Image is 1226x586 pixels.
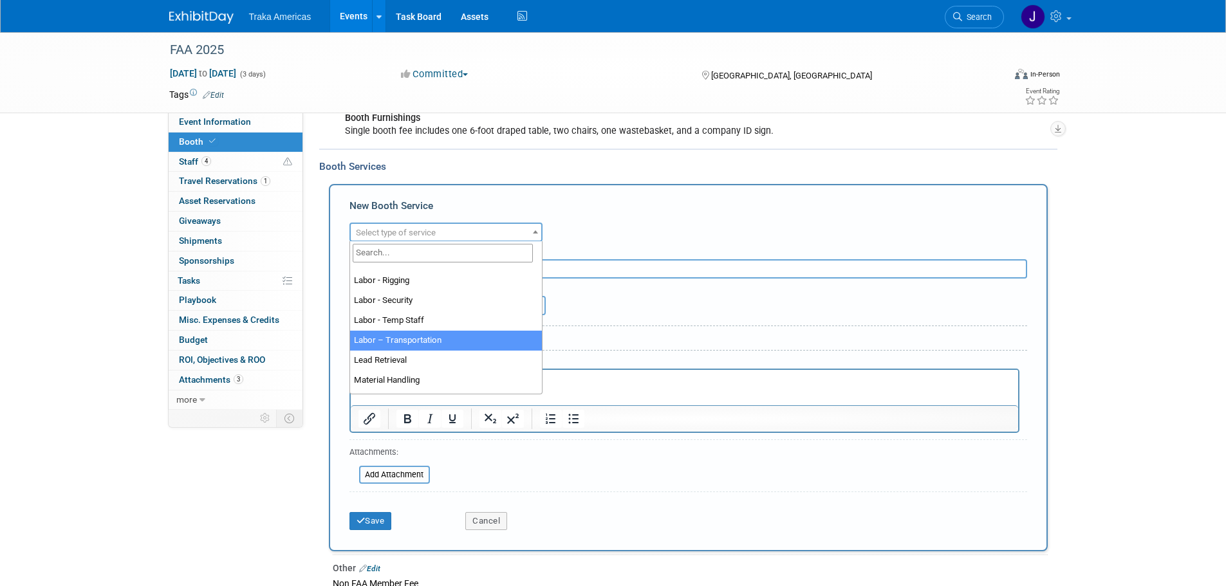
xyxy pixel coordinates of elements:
[261,176,270,186] span: 1
[276,410,302,426] td: Toggle Event Tabs
[349,446,430,461] div: Attachments:
[169,11,234,24] img: ExhibitDay
[465,279,969,296] div: Ideally by
[179,196,255,206] span: Asset Reservations
[169,113,302,132] a: Event Information
[350,291,542,311] li: Labor - Security
[179,136,218,147] span: Booth
[176,394,197,405] span: more
[179,295,216,305] span: Playbook
[350,331,542,351] li: Labor – Transportation
[178,275,200,286] span: Tasks
[283,156,292,168] span: Potential Scheduling Conflict -- at least one attendee is tagged in another overlapping event.
[249,12,311,22] span: Traka Americas
[179,176,270,186] span: Travel Reservations
[169,311,302,330] a: Misc. Expenses & Credits
[349,512,392,530] button: Save
[349,242,1027,259] div: Description (optional)
[169,68,237,79] span: [DATE] [DATE]
[169,371,302,390] a: Attachments3
[350,371,542,390] li: Material Handling
[502,410,524,428] button: Superscript
[201,156,211,166] span: 4
[928,67,1061,86] div: Event Format
[169,232,302,251] a: Shipments
[169,172,302,191] a: Travel Reservations1
[179,156,211,167] span: Staff
[234,374,243,384] span: 3
[209,138,216,145] i: Booth reservation complete
[353,244,533,262] input: Search...
[1030,69,1060,79] div: In-Person
[441,410,463,428] button: Underline
[179,315,279,325] span: Misc. Expenses & Credits
[349,199,1027,219] div: New Booth Service
[350,271,542,291] li: Labor - Rigging
[419,410,441,428] button: Italic
[254,410,277,426] td: Personalize Event Tab Strip
[351,370,1018,405] iframe: Rich Text Area
[179,354,265,365] span: ROI, Objectives & ROO
[396,410,418,428] button: Bold
[479,410,501,428] button: Subscript
[465,512,507,530] button: Cancel
[1021,5,1045,29] img: Jamie Saenz
[169,331,302,350] a: Budget
[197,68,209,78] span: to
[333,562,1048,574] div: Other
[350,390,542,410] li: Meeting Space / Conference Room
[169,212,302,231] a: Giveaways
[169,152,302,172] a: Staff4
[169,252,302,271] a: Sponsorships
[540,410,562,428] button: Numbered list
[945,6,1004,28] a: Search
[179,235,222,246] span: Shipments
[350,311,542,331] li: Labor - Temp Staff
[962,12,992,22] span: Search
[179,255,234,266] span: Sponsorships
[169,88,224,101] td: Tags
[349,356,1019,369] div: Reservation Notes/Details:
[396,68,473,81] button: Committed
[203,91,224,100] a: Edit
[239,70,266,78] span: (3 days)
[165,39,985,62] div: FAA 2025
[179,334,208,345] span: Budget
[359,564,380,573] a: Edit
[179,374,243,385] span: Attachments
[169,192,302,211] a: Asset Reservations
[336,105,916,144] div: Single booth fee includes one 6-foot draped table, two chairs, one wastebasket, and a company ID ...
[179,215,221,226] span: Giveaways
[562,410,584,428] button: Bullet list
[356,228,436,237] span: Select type of service
[169,271,302,291] a: Tasks
[169,351,302,370] a: ROI, Objectives & ROO
[169,291,302,310] a: Playbook
[169,390,302,410] a: more
[1025,88,1059,95] div: Event Rating
[169,133,302,152] a: Booth
[358,410,380,428] button: Insert/edit link
[350,351,542,371] li: Lead Retrieval
[179,116,251,127] span: Event Information
[319,160,1057,174] div: Booth Services
[1015,69,1028,79] img: Format-Inperson.png
[345,113,420,124] b: Booth Furnishings
[711,71,872,80] span: [GEOGRAPHIC_DATA], [GEOGRAPHIC_DATA]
